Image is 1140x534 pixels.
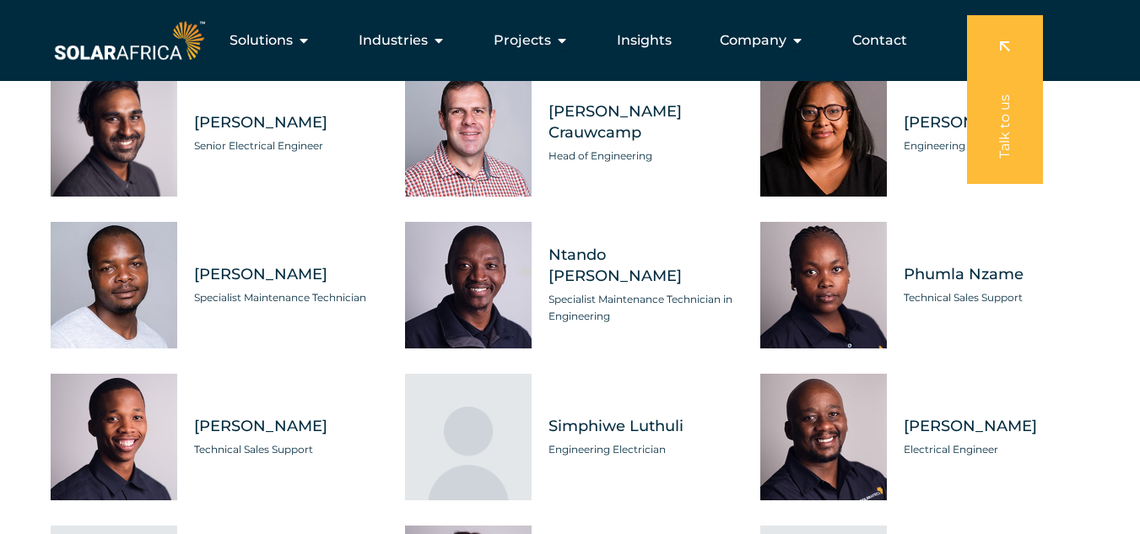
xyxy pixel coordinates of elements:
[904,138,1089,154] span: Engineering Manager
[194,289,380,306] span: Specialist Maintenance Technician
[904,289,1089,306] span: Technical Sales Support
[194,416,380,437] span: [PERSON_NAME]
[230,30,293,51] span: Solutions
[359,30,428,51] span: Industries
[617,30,672,51] a: Insights
[904,441,1089,458] span: Electrical Engineer
[548,416,734,437] span: Simphiwe Luthuli
[548,101,734,143] span: [PERSON_NAME] Crauwcamp
[208,24,921,57] nav: Menu
[194,441,380,458] span: Technical Sales Support
[548,291,734,325] span: Specialist Maintenance Technician in Engineering
[904,264,1089,285] span: Phumla Nzame
[904,416,1089,437] span: [PERSON_NAME]
[194,138,380,154] span: Senior Electrical Engineer
[494,30,551,51] span: Projects
[548,441,734,458] span: Engineering Electrician
[194,264,380,285] span: [PERSON_NAME]
[720,30,786,51] span: Company
[548,245,734,287] span: Ntando [PERSON_NAME]
[904,112,1089,133] span: [PERSON_NAME]
[852,30,907,51] a: Contact
[548,148,734,165] span: Head of Engineering
[208,24,921,57] div: Menu Toggle
[194,112,380,133] span: [PERSON_NAME]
